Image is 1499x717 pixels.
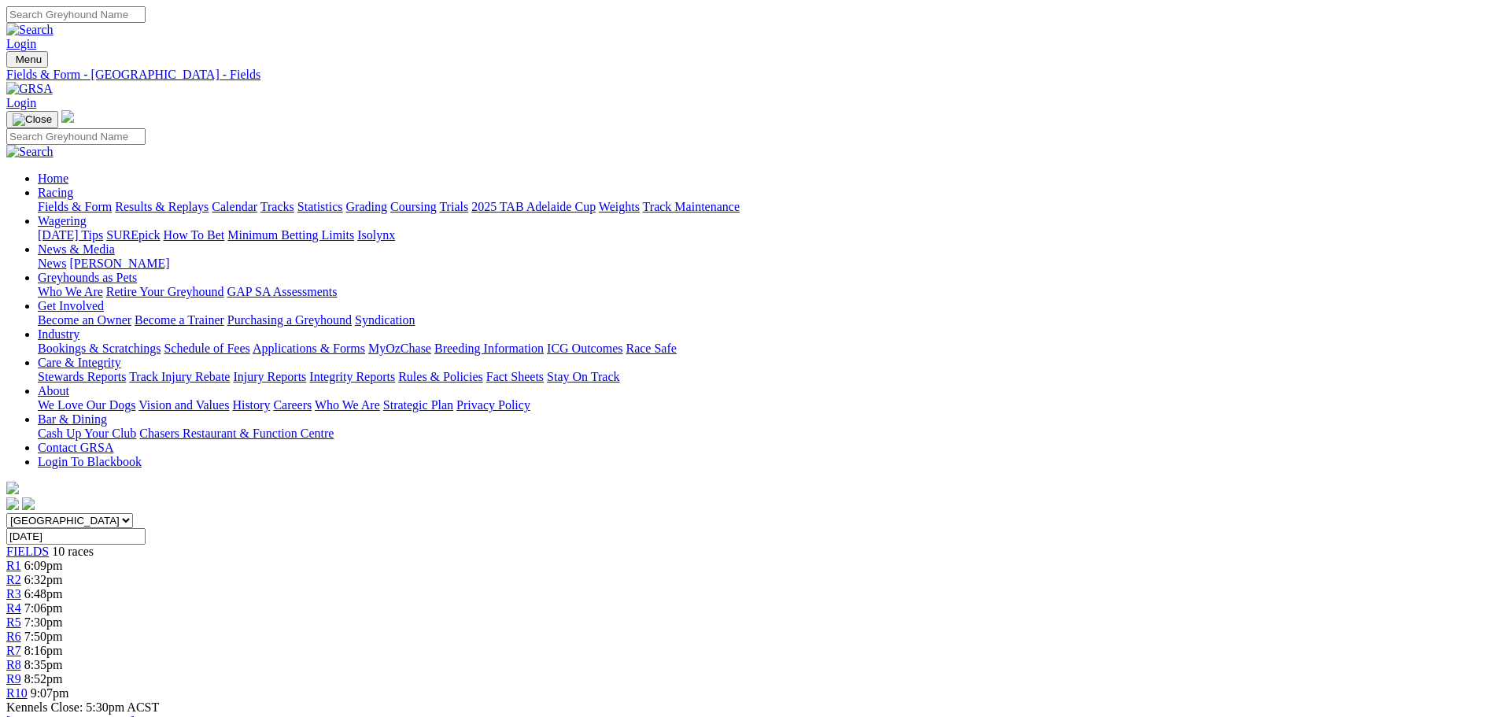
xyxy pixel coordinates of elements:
a: Login [6,96,36,109]
a: History [232,398,270,412]
a: Become a Trainer [135,313,224,327]
span: 9:07pm [31,686,69,700]
div: Industry [38,342,1493,356]
a: News [38,257,66,270]
a: Rules & Policies [398,370,483,383]
span: Menu [16,54,42,65]
a: Home [38,172,68,185]
span: FIELDS [6,545,49,558]
button: Toggle navigation [6,51,48,68]
a: Stewards Reports [38,370,126,383]
a: Grading [346,200,387,213]
a: Fields & Form [38,200,112,213]
input: Search [6,128,146,145]
a: Bar & Dining [38,412,107,426]
a: Syndication [355,313,415,327]
a: R4 [6,601,21,615]
a: R3 [6,587,21,601]
a: Calendar [212,200,257,213]
span: 7:30pm [24,615,63,629]
span: 10 races [52,545,94,558]
span: 8:52pm [24,672,63,686]
span: 6:32pm [24,573,63,586]
div: Get Involved [38,313,1493,327]
img: Search [6,145,54,159]
a: Trials [439,200,468,213]
span: Kennels Close: 5:30pm ACST [6,700,159,714]
a: R6 [6,630,21,643]
a: Isolynx [357,228,395,242]
img: twitter.svg [22,497,35,510]
img: facebook.svg [6,497,19,510]
a: Who We Are [315,398,380,412]
a: R7 [6,644,21,657]
span: R2 [6,573,21,586]
a: R9 [6,672,21,686]
a: Careers [273,398,312,412]
a: Fields & Form - [GEOGRAPHIC_DATA] - Fields [6,68,1493,82]
a: Chasers Restaurant & Function Centre [139,427,334,440]
span: 8:35pm [24,658,63,671]
a: Retire Your Greyhound [106,285,224,298]
a: Fact Sheets [486,370,544,383]
a: Login To Blackbook [38,455,142,468]
div: Bar & Dining [38,427,1493,441]
a: Bookings & Scratchings [38,342,161,355]
a: Get Involved [38,299,104,312]
input: Select date [6,528,146,545]
a: [DATE] Tips [38,228,103,242]
div: News & Media [38,257,1493,271]
a: GAP SA Assessments [227,285,338,298]
a: Stay On Track [547,370,619,383]
a: Login [6,37,36,50]
a: Injury Reports [233,370,306,383]
a: Wagering [38,214,87,227]
a: Industry [38,327,79,341]
a: Purchasing a Greyhound [227,313,352,327]
a: MyOzChase [368,342,431,355]
div: Greyhounds as Pets [38,285,1493,299]
a: R1 [6,559,21,572]
a: Schedule of Fees [164,342,249,355]
div: About [38,398,1493,412]
img: logo-grsa-white.png [61,110,74,123]
img: logo-grsa-white.png [6,482,19,494]
button: Toggle navigation [6,111,58,128]
a: Weights [599,200,640,213]
a: Care & Integrity [38,356,121,369]
a: Minimum Betting Limits [227,228,354,242]
a: R10 [6,686,28,700]
a: R8 [6,658,21,671]
img: Search [6,23,54,37]
span: 6:09pm [24,559,63,572]
a: Strategic Plan [383,398,453,412]
a: Breeding Information [434,342,544,355]
a: About [38,384,69,397]
a: Become an Owner [38,313,131,327]
a: Statistics [297,200,343,213]
a: R5 [6,615,21,629]
div: Wagering [38,228,1493,242]
a: Track Maintenance [643,200,740,213]
a: 2025 TAB Adelaide Cup [471,200,596,213]
a: ICG Outcomes [547,342,622,355]
a: News & Media [38,242,115,256]
span: 7:06pm [24,601,63,615]
span: 7:50pm [24,630,63,643]
a: Race Safe [626,342,676,355]
a: Coursing [390,200,437,213]
img: GRSA [6,82,53,96]
a: Contact GRSA [38,441,113,454]
a: Cash Up Your Club [38,427,136,440]
a: [PERSON_NAME] [69,257,169,270]
div: Racing [38,200,1493,214]
a: Vision and Values [138,398,229,412]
